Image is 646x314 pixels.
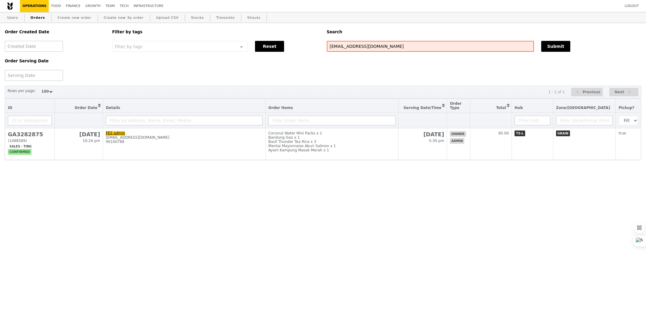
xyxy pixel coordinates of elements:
[112,30,319,34] h5: Filter by tags
[106,135,263,140] div: [EMAIL_ADDRESS][DOMAIN_NAME]
[268,140,396,144] div: Basil Thunder Tea Rice x 3
[268,116,396,125] input: Filter Order Items
[106,131,125,135] a: FES admin
[556,116,613,125] input: Filter Zone/Pickup Point
[8,131,52,137] h2: GA3282875
[268,135,396,140] div: Bandung Gao x 1
[7,2,13,10] img: Grain logo
[583,88,601,96] span: Previous
[615,88,624,96] span: Next
[556,106,610,110] span: Zone/[GEOGRAPHIC_DATA]
[5,30,105,34] h5: Order Created Date
[548,90,565,94] div: 1 - 1 of 1
[5,59,105,63] h5: Order Serving Date
[5,70,63,81] input: Serving Date
[450,138,464,144] span: admin
[28,12,48,23] a: Orders
[106,106,120,110] span: Details
[5,41,63,52] input: Created Date
[106,140,263,144] div: 90100788
[8,116,52,125] input: ID or Salesperson name
[83,139,100,143] span: 10:24 pm
[106,116,263,125] input: Filter by Address, Name, Email, Mobile
[571,88,603,97] button: Previous
[429,139,444,143] span: 5:30 pm
[5,12,21,23] a: Users
[115,44,142,49] span: Filter by tags
[515,106,523,110] span: Hub
[8,139,52,143] div: (1488589)
[154,12,181,23] a: Upload CSV
[450,131,466,137] span: dinner
[58,131,100,137] h2: [DATE]
[245,12,263,23] a: Shouts
[515,131,525,136] span: TS-L
[101,12,146,23] a: Create new 3p order
[609,88,638,97] button: Next
[8,106,12,110] span: ID
[618,131,626,135] span: true
[450,101,462,110] span: Order Type
[541,41,570,52] button: Submit
[268,148,396,152] div: Ayam Kampung Masak Merah x 1
[515,116,550,125] input: Filter Hub
[214,12,237,23] a: Timeslots
[401,131,444,137] h2: [DATE]
[268,131,396,135] div: Coconut Water Mini Packs x 1
[8,88,36,94] label: Rows per page:
[189,12,206,23] a: Stocks
[8,149,31,155] span: confirmed
[618,106,634,110] span: Pickup?
[327,41,534,52] input: Search any field
[499,131,509,135] span: 85.00
[556,131,570,136] span: GRAIN
[55,12,94,23] a: Create new order
[255,41,284,52] button: Reset
[8,144,33,149] span: Sales - Ting
[268,144,396,148] div: Mentai Mayonnaise Aburi Salmon x 1
[327,30,641,34] h5: Search
[268,106,293,110] span: Order Items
